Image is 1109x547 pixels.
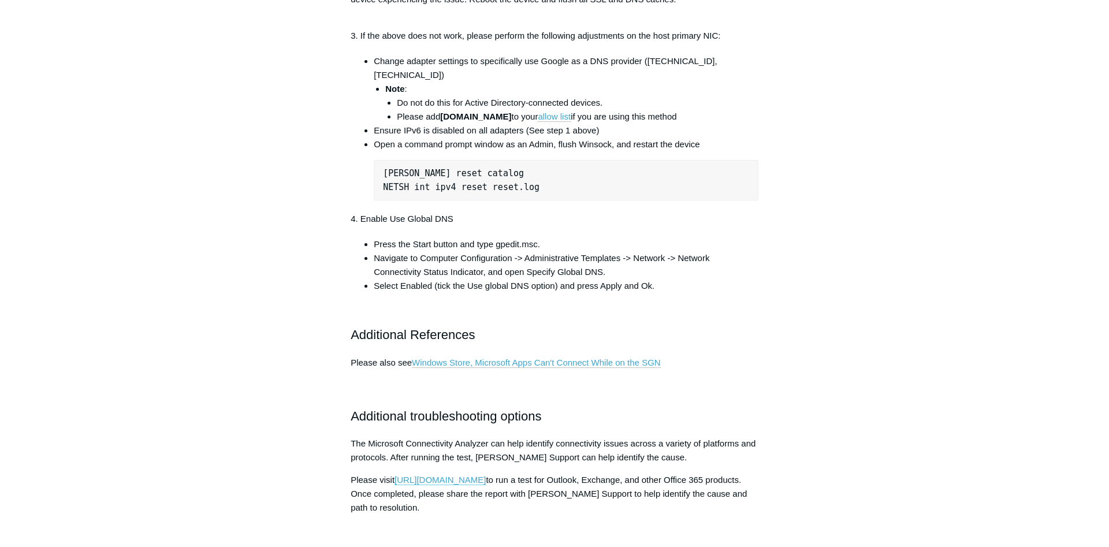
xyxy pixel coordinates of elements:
li: Select Enabled (tick the Use global DNS option) and press Apply and Ok. [374,279,758,293]
h2: Additional References [351,304,758,345]
p: 4. Enable Use Global DNS [351,212,758,226]
li: Press the Start button and type gpedit.msc. [374,237,758,251]
strong: Note [385,84,404,94]
p: The Microsoft Connectivity Analyzer can help identify connectivity issues across a variety of pla... [351,437,758,464]
li: Do not do this for Active Directory-connected devices. [397,96,758,110]
li: Change adapter settings to specifically use Google as a DNS provider ([TECHNICAL_ID], [TECHNICAL_... [374,54,758,124]
li: : [385,82,758,124]
a: Windows Store, Microsoft Apps Can't Connect While on the SGN [412,358,661,368]
a: [URL][DOMAIN_NAME] [395,475,486,485]
li: Ensure IPv6 is disabled on all adapters (See step 1 above) [374,124,758,137]
a: allow list [538,111,571,122]
li: Open a command prompt window as an Admin, flush Winsock, and restart the device [374,137,758,200]
p: 3. If the above does not work, please perform the following adjustments on the host primary NIC: [351,29,758,43]
strong: [DOMAIN_NAME] [440,111,511,121]
p: Please also see [351,356,758,397]
pre: [PERSON_NAME] reset catalog NETSH int ipv4 reset reset.log [374,160,758,200]
li: Navigate to Computer Configuration -> Administrative Templates -> Network -> Network Connectivity... [374,251,758,279]
li: Please add to your if you are using this method [397,110,758,124]
h2: Additional troubleshooting options [351,406,758,426]
p: Please visit to run a test for Outlook, Exchange, and other Office 365 products. Once completed, ... [351,473,758,515]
